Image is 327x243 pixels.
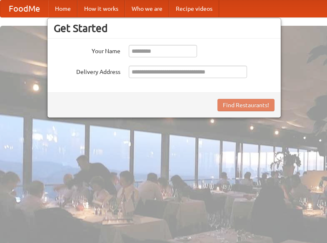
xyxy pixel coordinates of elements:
[54,66,120,76] label: Delivery Address
[217,99,275,111] button: Find Restaurants!
[169,0,219,17] a: Recipe videos
[54,45,120,55] label: Your Name
[48,0,77,17] a: Home
[125,0,169,17] a: Who we are
[0,0,48,17] a: FoodMe
[77,0,125,17] a: How it works
[54,22,275,34] h3: Get Started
